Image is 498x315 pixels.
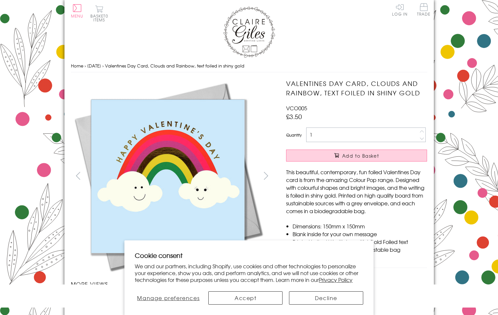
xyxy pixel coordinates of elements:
a: Trade [417,3,431,17]
img: Valentines Day Card, Clouds and Rainbow, text foiled in shiny gold [71,79,265,273]
span: Menu [71,13,84,19]
h3: More views [71,280,273,288]
p: This beautiful, contemporary, fun foiled Valentines Day card is from the amazing Colour Pop range... [286,168,427,215]
span: 0 items [93,13,108,23]
a: Home [71,63,83,69]
span: VCO005 [286,104,307,112]
span: Trade [417,3,431,16]
button: Manage preferences [135,291,202,305]
button: Menu [71,4,84,18]
li: Blank inside for your own message [293,230,427,238]
a: Log In [392,3,408,16]
nav: breadcrumbs [71,59,427,73]
span: £3.50 [286,112,302,121]
a: Privacy Policy [319,276,353,284]
a: [DATE] [87,63,101,69]
span: Manage preferences [137,294,200,302]
span: Valentines Day Card, Clouds and Rainbow, text foiled in shiny gold [105,63,244,69]
span: Add to Basket [342,152,379,159]
span: › [85,63,86,69]
h2: Cookie consent [135,251,363,260]
button: prev [71,168,86,183]
button: Decline [289,291,363,305]
button: Add to Basket [286,150,427,162]
span: › [102,63,104,69]
p: We and our partners, including Shopify, use cookies and other technologies to personalize your ex... [135,263,363,283]
button: Basket0 items [90,5,108,22]
button: next [259,168,273,183]
img: Valentines Day Card, Clouds and Rainbow, text foiled in shiny gold [273,79,468,273]
h1: Valentines Day Card, Clouds and Rainbow, text foiled in shiny gold [286,79,427,98]
button: Accept [208,291,283,305]
label: Quantity [286,132,302,138]
li: Printed in the U.K with beautiful Gold Foiled text [293,238,427,246]
li: Dimensions: 150mm x 150mm [293,222,427,230]
img: Claire Giles Greetings Cards [223,6,275,58]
